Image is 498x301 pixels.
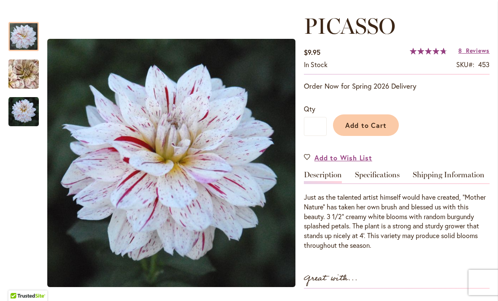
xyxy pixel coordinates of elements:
span: 8 [458,46,462,54]
div: PICASSO [8,89,39,126]
button: Add to Cart [333,114,399,136]
div: Availability [304,60,327,70]
span: Reviews [466,46,490,54]
a: 8 Reviews [458,46,490,54]
div: Just as the talented artist himself would have created, "Mother Nature" has taken her own brush a... [304,193,490,250]
span: Add to Wish List [314,153,372,163]
strong: SKU [456,60,474,69]
div: PICASSO [8,14,47,51]
img: PICASSO [8,97,39,127]
a: Shipping Information [413,171,484,183]
span: Qty [304,104,315,113]
strong: Great with... [304,271,358,285]
img: PICASSO [47,39,295,287]
iframe: Launch Accessibility Center [6,271,30,295]
div: PICASSO [8,51,47,89]
div: Detailed Product Info [304,171,490,250]
p: Order Now for Spring 2026 Delivery [304,81,490,91]
span: $9.95 [304,48,320,57]
div: 96% [410,48,447,54]
span: In stock [304,60,327,69]
div: 453 [478,60,490,70]
span: Add to Cart [345,121,387,130]
a: Specifications [355,171,400,183]
a: Description [304,171,342,183]
span: PICASSO [304,13,395,39]
a: Add to Wish List [304,153,372,163]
